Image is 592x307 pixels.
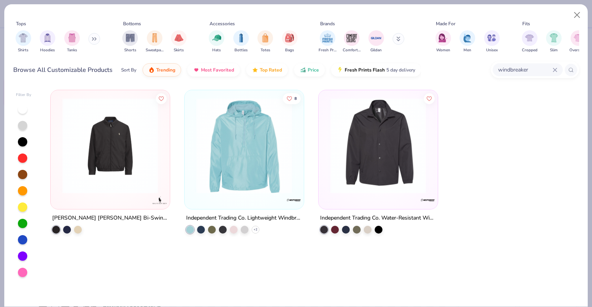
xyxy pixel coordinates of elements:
[122,30,138,53] div: filter for Shorts
[343,30,361,53] button: filter button
[143,63,181,77] button: Trending
[237,33,245,42] img: Bottles Image
[522,30,537,53] button: filter button
[123,20,141,27] div: Bottoms
[257,30,273,53] div: filter for Totes
[435,30,451,53] button: filter button
[370,32,382,44] img: Gildan Image
[497,65,553,74] input: Try "T-Shirt"
[569,30,587,53] div: filter for Oversized
[18,47,28,53] span: Shirts
[345,67,385,73] span: Fresh Prints Flash
[294,96,297,100] span: 8
[16,30,31,53] button: filter button
[122,30,138,53] button: filter button
[187,63,240,77] button: Most Favorited
[574,33,583,42] img: Oversized Image
[260,67,282,73] span: Top Rated
[212,33,221,42] img: Hats Image
[439,33,448,42] img: Women Image
[285,33,294,42] img: Bags Image
[146,30,164,53] button: filter button
[209,30,224,53] div: filter for Hats
[370,47,382,53] span: Gildan
[43,33,52,42] img: Hoodies Image
[320,20,335,27] div: Brands
[286,192,301,208] img: Independent Trading Co. logo
[296,98,400,194] img: 8852a48d-0409-42ef-bade-f6d6341e3dfd
[569,30,587,53] button: filter button
[156,93,167,104] button: Like
[16,92,32,98] div: Filter By
[285,47,294,53] span: Bags
[283,93,301,104] button: Like
[64,30,80,53] div: filter for Tanks
[484,30,500,53] div: filter for Unisex
[254,227,257,232] span: + 2
[174,33,183,42] img: Skirts Image
[13,65,113,75] div: Browse All Customizable Products
[186,213,302,223] div: Independent Trading Co. Lightweight Windbreaker Pullover Jacket
[346,32,358,44] img: Comfort Colors Image
[282,30,298,53] div: filter for Bags
[436,20,455,27] div: Made For
[424,93,435,104] button: Like
[156,67,175,73] span: Trending
[368,30,384,53] div: filter for Gildan
[40,30,55,53] button: filter button
[343,30,361,53] div: filter for Comfort Colors
[67,47,77,53] span: Tanks
[386,66,415,75] span: 5 day delivery
[525,33,534,42] img: Cropped Image
[257,30,273,53] button: filter button
[16,20,26,27] div: Tops
[261,33,270,42] img: Totes Image
[52,213,168,223] div: [PERSON_NAME] [PERSON_NAME] Bi-Swing Windbreaker
[146,47,164,53] span: Sweatpants
[212,47,221,53] span: Hats
[319,47,337,53] span: Fresh Prints
[282,30,298,53] button: filter button
[16,30,31,53] div: filter for Shirts
[484,30,500,53] button: filter button
[58,98,162,194] img: 5cfd31ba-0a43-49ec-9f7f-88e87a3cb377
[40,30,55,53] div: filter for Hoodies
[121,66,136,73] div: Sort By
[319,30,337,53] div: filter for Fresh Prints
[337,67,343,73] img: flash.gif
[209,30,224,53] button: filter button
[420,192,435,208] img: Independent Trading Co. logo
[550,47,558,53] span: Slim
[261,47,270,53] span: Totes
[463,47,471,53] span: Men
[435,30,451,53] div: filter for Women
[522,30,537,53] div: filter for Cropped
[308,67,319,73] span: Price
[460,30,475,53] button: filter button
[124,47,136,53] span: Shorts
[319,30,337,53] button: filter button
[192,98,296,194] img: d38589a6-2d11-4fed-a57c-fb0a7ffc8b17
[569,47,587,53] span: Oversized
[174,47,184,53] span: Skirts
[201,67,234,73] span: Most Favorited
[246,63,288,77] button: Top Rated
[570,8,585,23] button: Close
[150,33,159,42] img: Sweatpants Image
[486,47,498,53] span: Unisex
[522,20,530,27] div: Fits
[64,30,80,53] button: filter button
[193,67,199,73] img: most_fav.gif
[152,192,167,208] img: Polo Ralph Lauren logo
[546,30,562,53] div: filter for Slim
[322,32,333,44] img: Fresh Prints Image
[234,47,248,53] span: Bottles
[522,47,537,53] span: Cropped
[331,63,421,77] button: Fresh Prints Flash5 day delivery
[430,98,533,194] img: 6a1cef5e-03c6-421b-8570-b4f02b9d533a
[460,30,475,53] div: filter for Men
[19,33,28,42] img: Shirts Image
[550,33,558,42] img: Slim Image
[546,30,562,53] button: filter button
[146,30,164,53] div: filter for Sweatpants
